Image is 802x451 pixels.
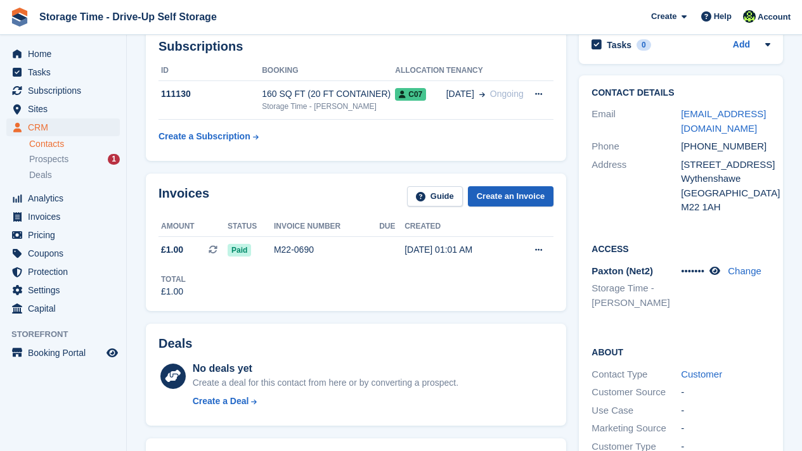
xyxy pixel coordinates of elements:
a: Create an Invoice [468,186,554,207]
div: M22-0690 [274,243,379,257]
div: [STREET_ADDRESS] [681,158,770,172]
span: Booking Portal [28,344,104,362]
a: menu [6,344,120,362]
th: Created [404,217,512,237]
th: Allocation [395,61,446,81]
a: Preview store [105,345,120,360]
a: Create a Deal [193,395,458,408]
a: menu [6,300,120,317]
div: £1.00 [161,285,186,298]
div: - [681,403,770,418]
h2: Contact Details [592,88,770,98]
h2: Deals [158,336,192,351]
a: Customer [681,369,722,379]
a: Change [728,265,761,276]
span: Ongoing [490,89,524,99]
div: 0 [637,39,651,51]
span: Coupons [28,245,104,262]
div: Phone [592,139,681,154]
span: Invoices [28,208,104,225]
span: £1.00 [161,243,183,257]
a: menu [6,82,120,99]
span: Protection [28,263,104,281]
a: Add [733,38,750,53]
img: stora-icon-8386f47178a22dfd0bd8f6a31ec36ba5ce8667c1dd55bd0f319d3a0aa187defe.svg [10,8,29,27]
div: 111130 [158,87,262,101]
div: [DATE] 01:01 AM [404,243,512,257]
span: Help [714,10,732,23]
h2: Subscriptions [158,39,553,54]
a: menu [6,281,120,299]
span: Analytics [28,189,104,207]
h2: Tasks [607,39,631,51]
div: Customer Source [592,385,681,400]
div: Contact Type [592,367,681,382]
th: ID [158,61,262,81]
span: Home [28,45,104,63]
span: Deals [29,169,52,181]
a: menu [6,100,120,118]
h2: Invoices [158,186,209,207]
div: Email [592,107,681,136]
div: Address [592,158,681,215]
li: Storage Time - [PERSON_NAME] [592,281,681,310]
span: Tasks [28,63,104,81]
th: Tenancy [446,61,526,81]
a: [EMAIL_ADDRESS][DOMAIN_NAME] [681,108,766,134]
div: Marketing Source [592,421,681,436]
a: Deals [29,168,120,182]
th: Status [228,217,274,237]
div: 1 [108,154,120,165]
div: - [681,385,770,400]
span: Paxton (Net2) [592,265,653,276]
div: No deals yet [193,361,458,376]
div: Create a deal for this contact from here or by converting a prospect. [193,376,458,390]
a: menu [6,63,120,81]
a: Create a Subscription [158,125,259,148]
th: Due [379,217,404,237]
th: Booking [262,61,395,81]
span: Pricing [28,226,104,244]
div: Storage Time - [PERSON_NAME] [262,101,395,112]
span: [DATE] [446,87,474,101]
div: - [681,421,770,436]
span: Paid [228,244,251,257]
a: menu [6,118,120,136]
a: menu [6,263,120,281]
a: menu [6,208,120,225]
span: Create [651,10,676,23]
img: Laaibah Sarwar [743,10,756,23]
span: Sites [28,100,104,118]
div: [GEOGRAPHIC_DATA] [681,186,770,201]
span: Capital [28,300,104,317]
a: menu [6,245,120,262]
div: Wythenshawe [681,172,770,186]
div: [PHONE_NUMBER] [681,139,770,154]
div: Total [161,274,186,285]
h2: About [592,345,770,358]
div: 160 SQ FT (20 FT CONTAINER) [262,87,395,101]
div: M22 1AH [681,200,770,215]
span: CRM [28,118,104,136]
a: menu [6,45,120,63]
span: Storefront [11,328,126,341]
a: Contacts [29,138,120,150]
h2: Access [592,242,770,255]
span: Subscriptions [28,82,104,99]
span: C07 [395,88,426,101]
span: Prospects [29,153,68,165]
th: Invoice number [274,217,379,237]
div: Create a Deal [193,395,249,408]
div: Use Case [592,403,681,418]
a: menu [6,189,120,207]
a: Prospects 1 [29,153,120,166]
span: Settings [28,281,104,299]
a: Guide [407,186,463,207]
span: Account [758,11,791,23]
a: Storage Time - Drive-Up Self Storage [34,6,222,27]
th: Amount [158,217,228,237]
div: Create a Subscription [158,130,250,143]
span: ••••••• [681,265,704,276]
a: menu [6,226,120,244]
